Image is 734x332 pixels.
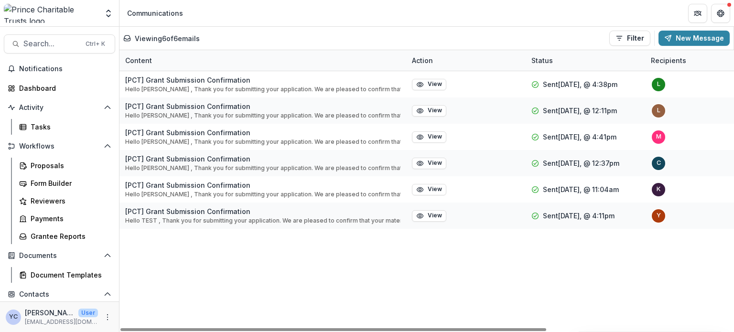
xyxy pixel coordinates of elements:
div: Tasks [31,122,108,132]
button: Notifications [4,61,115,76]
a: Tasks [15,119,115,135]
p: Hello [PERSON_NAME] , Thank you for submitting your application. We are pleased to confirm that y... [125,85,400,94]
p: Hello TEST , Thank you for submitting your application. We are pleased to confirm that your mater... [125,216,400,225]
button: View [412,79,446,90]
p: [PCT] Grant Submission Confirmation [125,154,400,164]
p: Hello [PERSON_NAME] , Thank you for submitting your application. We are pleased to confirm that y... [125,111,400,120]
div: yenac829@gmail.com [657,213,661,219]
button: View [412,131,446,143]
p: [PCT] Grant Submission Confirmation [125,101,400,111]
div: Ctrl + K [84,39,107,49]
div: Content [119,55,158,65]
div: Content [119,50,406,71]
div: Communications [127,8,183,18]
div: cgoodman@madeira.org [657,160,661,166]
div: Action [406,55,439,65]
div: Action [406,50,526,71]
img: Prince Charitable Trusts logo [4,4,98,23]
button: New Message [658,31,730,46]
div: Document Templates [31,270,108,280]
button: Filter [609,31,650,46]
div: Status [526,50,645,71]
button: Open entity switcher [102,4,115,23]
p: [PCT] Grant Submission Confirmation [125,180,400,190]
div: kellyhoisington@ramusa.org [657,186,660,193]
span: Activity [19,104,100,112]
p: Sent [DATE], @ 12:11pm [543,106,617,116]
p: Sent [DATE], @ 4:41pm [543,132,616,142]
p: Hello [PERSON_NAME] , Thank you for submitting your application. We are pleased to confirm that y... [125,190,400,199]
div: Grantee Reports [31,231,108,241]
span: Contacts [19,290,100,299]
div: makremi@cleanwater.org [656,134,661,140]
button: Open Contacts [4,287,115,302]
div: Proposals [31,161,108,171]
p: [PCT] Grant Submission Confirmation [125,206,400,216]
button: View [412,105,446,117]
span: Search... [23,39,80,48]
p: User [78,309,98,317]
span: Documents [19,252,100,260]
a: Document Templates [15,267,115,283]
a: Grantee Reports [15,228,115,244]
button: Partners [688,4,707,23]
p: Viewing 6 of 6 emails [135,33,200,43]
a: Reviewers [15,193,115,209]
p: [PCT] Grant Submission Confirmation [125,75,400,85]
button: View [412,184,446,195]
div: Form Builder [31,178,108,188]
p: Sent [DATE], @ 4:11pm [543,211,615,221]
p: Hello [PERSON_NAME] , Thank you for submitting your application. We are pleased to confirm that y... [125,138,400,146]
div: llutz@bayjournal.com [657,107,660,114]
button: View [412,210,446,222]
button: Get Help [711,4,730,23]
div: Status [526,55,559,65]
button: Open Documents [4,248,115,263]
div: Dashboard [19,83,108,93]
p: Sent [DATE], @ 12:37pm [543,158,619,168]
a: Form Builder [15,175,115,191]
button: View [412,158,446,169]
span: Notifications [19,65,111,73]
p: Sent [DATE], @ 4:38pm [543,79,617,89]
a: Payments [15,211,115,226]
button: Open Activity [4,100,115,115]
p: [PERSON_NAME] [25,308,75,318]
div: Recipients [645,55,692,65]
nav: breadcrumb [123,6,187,20]
p: [EMAIL_ADDRESS][DOMAIN_NAME] [25,318,98,326]
button: More [102,311,113,323]
div: Payments [31,214,108,224]
div: latwyla@progressva.org [657,81,660,87]
div: Reviewers [31,196,108,206]
a: Dashboard [4,80,115,96]
a: Proposals [15,158,115,173]
div: Yena Choi [9,314,18,320]
span: Workflows [19,142,100,150]
p: [PCT] Grant Submission Confirmation [125,128,400,138]
button: Search... [4,34,115,54]
p: Sent [DATE], @ 11:04am [543,184,619,194]
p: Hello [PERSON_NAME] , Thank you for submitting your application. We are pleased to confirm that y... [125,164,400,172]
button: Open Workflows [4,139,115,154]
